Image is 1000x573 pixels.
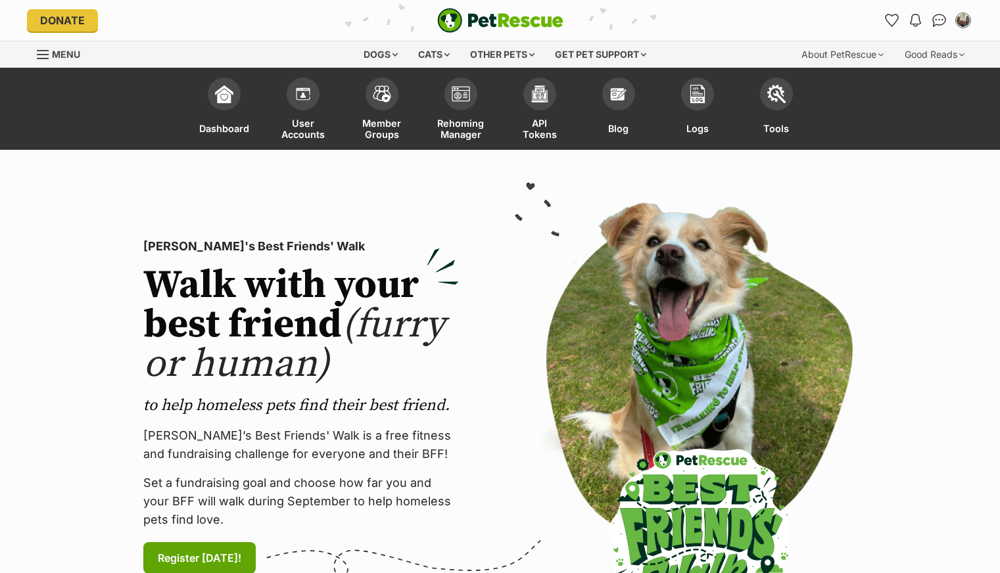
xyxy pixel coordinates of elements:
p: to help homeless pets find their best friend. [143,395,459,416]
img: logs-icon-5bf4c29380941ae54b88474b1138927238aebebbc450bc62c8517511492d5a22.svg [688,85,707,103]
a: Favourites [882,10,903,31]
button: My account [953,10,974,31]
a: User Accounts [264,71,343,150]
a: API Tokens [500,71,579,150]
a: Conversations [929,10,950,31]
div: Other pets [461,41,544,68]
span: API Tokens [517,117,563,140]
img: Susan Irwin profile pic [957,14,970,27]
span: Rehoming Manager [437,117,484,140]
a: Logs [658,71,737,150]
img: dashboard-icon-eb2f2d2d3e046f16d808141f083e7271f6b2e854fb5c12c21221c1fb7104beca.svg [215,85,233,103]
span: Dashboard [199,117,249,140]
img: members-icon-d6bcda0bfb97e5ba05b48644448dc2971f67d37433e5abca221da40c41542bd5.svg [294,85,312,103]
img: api-icon-849e3a9e6f871e3acf1f60245d25b4cd0aad652aa5f5372336901a6a67317bd8.svg [531,85,549,103]
img: notifications-46538b983faf8c2785f20acdc204bb7945ddae34d4c08c2a6579f10ce5e182be.svg [910,14,920,27]
ul: Account quick links [882,10,974,31]
span: Member Groups [359,117,405,140]
span: Logs [686,117,709,140]
a: Blog [579,71,658,150]
a: Rehoming Manager [421,71,500,150]
span: Tools [763,117,789,140]
img: logo-e224e6f780fb5917bec1dbf3a21bbac754714ae5b6737aabdf751b685950b380.svg [437,8,563,33]
img: chat-41dd97257d64d25036548639549fe6c8038ab92f7586957e7f3b1b290dea8141.svg [932,14,946,27]
div: Dogs [354,41,407,68]
a: Member Groups [343,71,421,150]
button: Notifications [905,10,926,31]
img: team-members-icon-5396bd8760b3fe7c0b43da4ab00e1e3bb1a5d9ba89233759b79545d2d3fc5d0d.svg [373,85,391,103]
img: tools-icon-677f8b7d46040df57c17cb185196fc8e01b2b03676c49af7ba82c462532e62ee.svg [767,85,786,103]
h2: Walk with your best friend [143,266,459,384]
a: Dashboard [185,71,264,150]
span: Menu [52,49,80,60]
img: blogs-icon-e71fceff818bbaa76155c998696f2ea9b8fc06abc828b24f45ee82a475c2fd99.svg [609,85,628,103]
p: Set a fundraising goal and choose how far you and your BFF will walk during September to help hom... [143,474,459,529]
a: PetRescue [437,8,563,33]
div: About PetRescue [792,41,893,68]
a: Menu [37,41,89,65]
span: Blog [608,117,629,140]
p: [PERSON_NAME]'s Best Friends' Walk [143,237,459,256]
span: Register [DATE]! [158,550,241,566]
img: group-profile-icon-3fa3cf56718a62981997c0bc7e787c4b2cf8bcc04b72c1350f741eb67cf2f40e.svg [452,86,470,102]
div: Cats [409,41,459,68]
span: User Accounts [280,117,326,140]
div: Good Reads [895,41,974,68]
div: Get pet support [546,41,655,68]
a: Tools [737,71,816,150]
p: [PERSON_NAME]’s Best Friends' Walk is a free fitness and fundraising challenge for everyone and t... [143,426,459,463]
span: (furry or human) [143,300,445,389]
a: Donate [27,9,98,32]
